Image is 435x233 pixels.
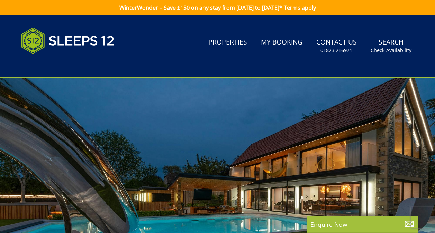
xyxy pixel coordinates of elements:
iframe: Customer reviews powered by Trustpilot [18,62,90,68]
a: SearchCheck Availability [368,35,414,57]
img: Sleeps 12 [21,23,115,58]
small: 01823 216971 [320,47,352,54]
a: Contact Us01823 216971 [314,35,360,57]
p: Enquire Now [310,220,414,229]
small: Check Availability [371,47,411,54]
a: Properties [206,35,250,50]
a: My Booking [258,35,305,50]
